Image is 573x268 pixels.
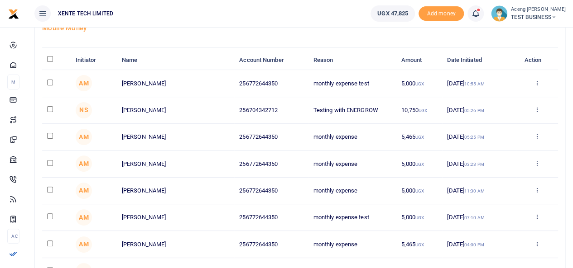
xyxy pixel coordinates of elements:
td: monthly expense test [308,204,396,231]
small: 05:26 PM [464,108,484,113]
td: 256772644350 [234,178,308,204]
td: [PERSON_NAME] [117,97,234,124]
h4: Mobile Money [42,23,558,33]
td: monthly expense [308,231,396,258]
span: Add money [419,6,464,21]
td: 5,000 [396,150,442,177]
td: Testing with ENERGROW [308,97,396,124]
td: 10,750 [396,97,442,124]
th: Initiator: activate to sort column ascending [71,51,117,70]
td: 256772644350 [234,70,308,97]
span: Aceng Monica [76,209,92,226]
td: [DATE] [442,97,516,124]
small: UGX [415,242,424,247]
td: 256772644350 [234,231,308,258]
td: 5,000 [396,204,442,231]
li: Toup your wallet [419,6,464,21]
th: Amount: activate to sort column ascending [396,51,442,70]
td: [PERSON_NAME] [117,178,234,204]
td: [DATE] [442,178,516,204]
td: 256772644350 [234,124,308,150]
th: Reason: activate to sort column ascending [308,51,396,70]
td: [PERSON_NAME] [117,150,234,177]
td: [DATE] [442,204,516,231]
li: Ac [7,229,19,244]
td: monthly expense [308,178,396,204]
small: 11:30 AM [464,188,485,193]
td: [PERSON_NAME] [117,231,234,258]
a: Add money [419,9,464,16]
a: logo-small logo-large logo-large [8,10,19,17]
span: Aceng Monica [76,75,92,91]
td: [DATE] [442,124,516,150]
td: [PERSON_NAME] [117,70,234,97]
td: 5,000 [396,70,442,97]
span: Aceng Monica [76,155,92,172]
span: Aceng Monica [76,129,92,145]
td: 5,465 [396,231,442,258]
a: UGX 47,825 [371,5,415,22]
th: Account Number: activate to sort column ascending [234,51,308,70]
th: Name: activate to sort column ascending [117,51,234,70]
small: UGX [419,108,427,113]
a: profile-user Aceng [PERSON_NAME] TEST BUSINESS [491,5,566,22]
img: logo-small [8,9,19,19]
small: UGX [415,188,424,193]
td: [DATE] [442,231,516,258]
small: 05:25 PM [464,135,484,140]
span: TEST BUSINESS [511,13,566,21]
td: monthly expense [308,124,396,150]
td: [DATE] [442,70,516,97]
small: UGX [415,162,424,167]
td: 5,465 [396,124,442,150]
small: 10:55 AM [464,81,485,86]
th: : activate to sort column descending [42,51,71,70]
td: [PERSON_NAME] [117,124,234,150]
small: UGX [415,135,424,140]
span: UGX 47,825 [377,9,408,18]
small: 04:00 PM [464,242,484,247]
small: UGX [415,215,424,220]
span: Aceng Monica [76,183,92,199]
span: XENTE TECH LIMITED [54,9,117,18]
td: [DATE] [442,150,516,177]
td: [PERSON_NAME] [117,204,234,231]
td: 256772644350 [234,204,308,231]
li: Wallet ballance [367,5,419,22]
li: M [7,75,19,89]
img: profile-user [491,5,507,22]
span: Newton Serubidde [76,102,92,118]
small: Aceng [PERSON_NAME] [511,6,566,14]
td: 256704342712 [234,97,308,124]
small: 03:23 PM [464,162,484,167]
th: Action: activate to sort column ascending [516,51,558,70]
th: Date Initiated: activate to sort column ascending [442,51,516,70]
span: Aceng Monica [76,236,92,253]
td: monthly expense test [308,70,396,97]
small: 07:10 AM [464,215,485,220]
td: 5,000 [396,178,442,204]
td: monthly expense [308,150,396,177]
td: 256772644350 [234,150,308,177]
small: UGX [415,81,424,86]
